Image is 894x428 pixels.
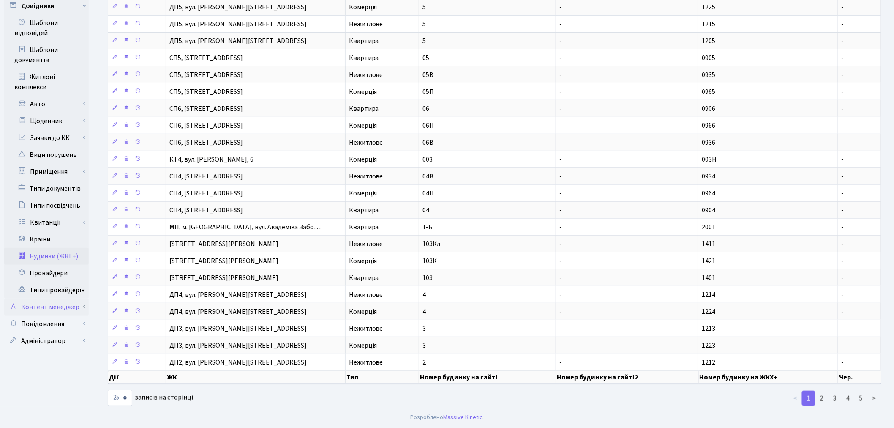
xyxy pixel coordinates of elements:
span: СП6, [STREET_ADDRESS] [169,122,341,129]
span: СП6, [STREET_ADDRESS] [169,139,341,146]
span: 1212 [702,358,715,367]
a: Житлові комплекси [4,69,89,96]
span: - [842,189,844,198]
span: 3 [422,324,426,333]
label: записів на сторінці [108,390,193,406]
span: СП4, [STREET_ADDRESS] [169,173,341,180]
span: 06 [422,104,429,113]
a: Типи документів [4,180,89,197]
a: 2 [815,391,829,406]
span: 0966 [702,121,715,130]
span: 4 [422,290,426,299]
span: - [559,104,562,113]
select: записів на сторінці [108,390,132,406]
span: 103 [422,273,433,283]
th: Номер будинку на сайті [419,371,556,384]
span: Комерція [349,342,415,349]
span: 5 [422,3,426,12]
a: Адміністратор [4,332,89,349]
th: Номер будинку на сайті2 [556,371,699,384]
span: 4 [422,307,426,316]
span: - [559,273,562,283]
span: - [559,189,562,198]
span: 1-Б [422,222,433,232]
a: Види порушень [4,146,89,163]
span: - [559,87,562,96]
span: 1223 [702,341,715,350]
a: Massive Kinetic [443,413,482,422]
div: Розроблено . [410,413,484,422]
span: Комерція [349,122,415,129]
span: 5 [422,19,426,29]
a: Будинки (ЖКГ+) [4,248,89,265]
span: - [842,87,844,96]
span: 2001 [702,222,715,232]
span: 05В [422,70,433,80]
a: Авто [10,96,89,112]
span: - [559,239,562,249]
span: 5 [422,36,426,46]
span: 0935 [702,70,715,80]
span: 05П [422,87,434,96]
span: - [559,256,562,266]
span: 04В [422,172,433,181]
span: 1401 [702,273,715,283]
span: МП, м. [GEOGRAPHIC_DATA], вул. Академіка Забо… [169,224,341,230]
span: 06В [422,138,433,147]
span: Квартира [349,207,415,214]
a: 1 [802,391,815,406]
span: 103Кл [422,239,440,249]
span: - [842,290,844,299]
span: 1421 [702,256,715,266]
span: ДП4, вул. [PERSON_NAME][STREET_ADDRESS] [169,291,341,298]
span: СП6, [STREET_ADDRESS] [169,105,341,112]
span: - [559,19,562,29]
span: - [559,70,562,80]
span: - [842,341,844,350]
span: - [842,172,844,181]
span: [STREET_ADDRESS][PERSON_NAME] [169,241,341,247]
a: Квитанції [10,214,89,231]
th: Дії [108,371,166,384]
span: - [842,256,844,266]
span: 1205 [702,36,715,46]
a: 3 [828,391,842,406]
span: 05 [422,53,429,63]
span: 0936 [702,138,715,147]
span: СП4, [STREET_ADDRESS] [169,207,341,214]
span: - [559,324,562,333]
span: СП5, [STREET_ADDRESS] [169,71,341,78]
span: 04 [422,206,429,215]
span: - [842,273,844,283]
span: 0965 [702,87,715,96]
a: Щоденник [10,112,89,129]
span: - [559,222,562,232]
span: Комерція [349,4,415,11]
span: - [559,3,562,12]
a: Контент менеджер [4,299,89,316]
span: Нежитлове [349,173,415,180]
span: Комерція [349,258,415,264]
a: Типи посвідчень [4,197,89,214]
span: - [842,324,844,333]
span: - [842,70,844,80]
span: СП4, [STREET_ADDRESS] [169,190,341,197]
span: [STREET_ADDRESS][PERSON_NAME] [169,258,341,264]
span: - [842,36,844,46]
span: - [559,290,562,299]
span: - [559,155,562,164]
a: Шаблони відповідей [4,14,89,41]
span: - [559,36,562,46]
span: Комерція [349,88,415,95]
span: 1224 [702,307,715,316]
span: 06П [422,121,434,130]
th: Тип [346,371,420,384]
span: Нежитлове [349,71,415,78]
span: КТ4, вул. [PERSON_NAME], 6 [169,156,341,163]
a: Типи провайдерів [4,282,89,299]
span: Комерція [349,156,415,163]
span: Нежитлове [349,291,415,298]
a: 4 [841,391,855,406]
a: Шаблони документів [4,41,89,69]
span: [STREET_ADDRESS][PERSON_NAME] [169,274,341,281]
